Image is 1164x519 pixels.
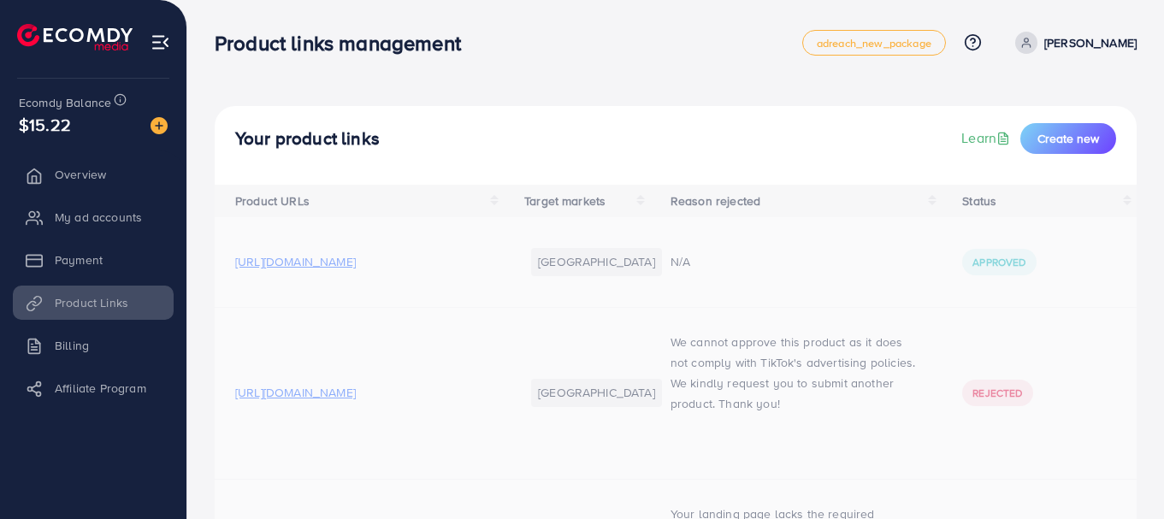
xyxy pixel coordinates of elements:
[1037,130,1099,147] span: Create new
[961,128,1013,148] a: Learn
[19,94,111,111] span: Ecomdy Balance
[235,128,380,150] h4: Your product links
[802,30,946,56] a: adreach_new_package
[151,117,168,134] img: image
[19,112,71,137] span: $15.22
[817,38,931,49] span: adreach_new_package
[1008,32,1137,54] a: [PERSON_NAME]
[1044,32,1137,53] p: [PERSON_NAME]
[1020,123,1116,154] button: Create new
[215,31,475,56] h3: Product links management
[17,24,133,50] img: logo
[151,32,170,52] img: menu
